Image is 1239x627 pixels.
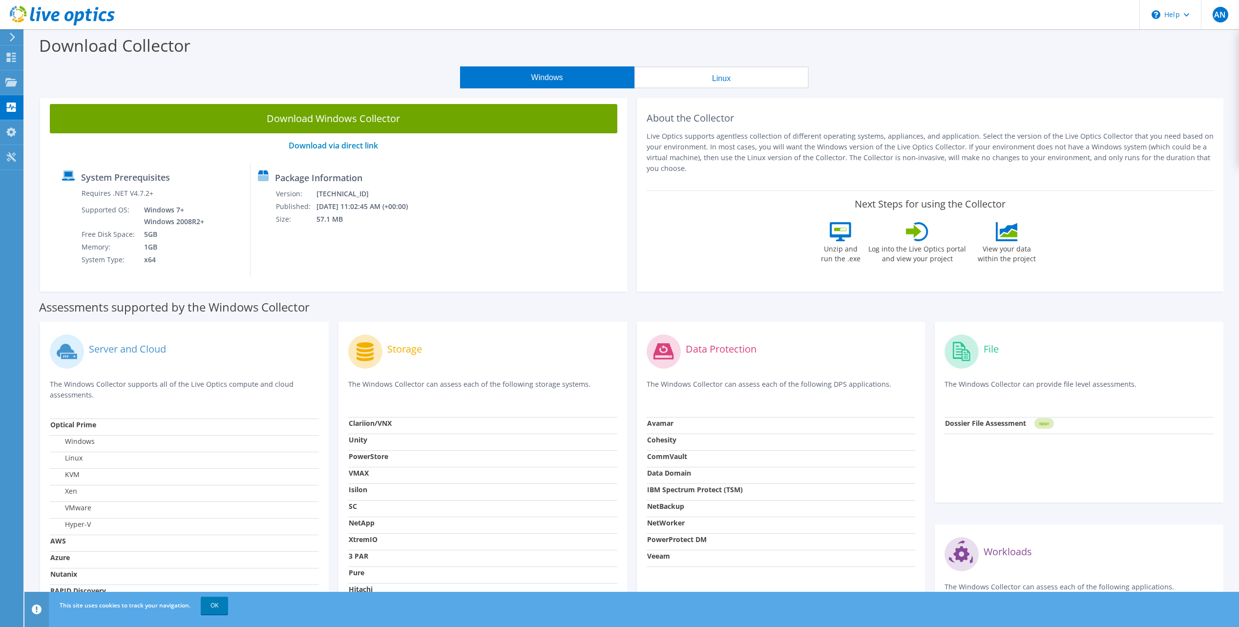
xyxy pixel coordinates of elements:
[945,379,1214,399] p: The Windows Collector can provide file level assessments.
[316,188,421,200] td: [TECHNICAL_ID]
[82,188,153,198] label: Requires .NET V4.7.2+
[275,213,316,226] td: Size:
[275,188,316,200] td: Version:
[945,582,1214,602] p: The Windows Collector can assess each of the following applications.
[137,253,206,266] td: x64
[50,470,80,480] label: KVM
[349,518,375,527] strong: NetApp
[349,435,367,444] strong: Unity
[1152,10,1160,19] svg: \n
[647,485,743,494] strong: IBM Spectrum Protect (TSM)
[316,213,421,226] td: 57.1 MB
[39,302,310,312] label: Assessments supported by the Windows Collector
[81,253,137,266] td: System Type:
[50,553,70,562] strong: Azure
[50,503,91,513] label: VMware
[275,173,362,183] label: Package Information
[137,204,206,228] td: Windows 7+ Windows 2008R2+
[647,535,707,544] strong: PowerProtect DM
[60,601,190,609] span: This site uses cookies to track your navigation.
[81,204,137,228] td: Supported OS:
[647,435,676,444] strong: Cohesity
[647,379,916,399] p: The Windows Collector can assess each of the following DPS applications.
[50,104,617,133] a: Download Windows Collector
[984,547,1032,557] label: Workloads
[647,502,684,511] strong: NetBackup
[971,241,1042,264] label: View your data within the project
[50,437,95,446] label: Windows
[984,344,999,354] label: File
[50,420,96,429] strong: Optical Prime
[349,502,357,511] strong: SC
[201,597,228,614] a: OK
[686,344,756,354] label: Data Protection
[316,200,421,213] td: [DATE] 11:02:45 AM (+00:00)
[1039,421,1049,426] tspan: NEW!
[137,228,206,241] td: 5GB
[50,486,77,496] label: Xen
[349,535,378,544] strong: XtremIO
[81,228,137,241] td: Free Disk Space:
[647,112,1214,124] h2: About the Collector
[50,379,319,400] p: The Windows Collector supports all of the Live Optics compute and cloud assessments.
[855,198,1006,210] label: Next Steps for using the Collector
[349,452,388,461] strong: PowerStore
[647,468,691,478] strong: Data Domain
[1213,7,1228,22] span: AN
[50,569,77,579] strong: Nutanix
[945,418,1026,428] strong: Dossier File Assessment
[349,551,368,561] strong: 3 PAR
[137,241,206,253] td: 1GB
[349,568,364,577] strong: Pure
[647,418,673,428] strong: Avamar
[349,418,392,428] strong: Clariion/VNX
[634,66,809,88] button: Linux
[387,344,422,354] label: Storage
[289,140,378,151] a: Download via direct link
[81,241,137,253] td: Memory:
[81,172,170,182] label: System Prerequisites
[39,34,190,57] label: Download Collector
[647,518,685,527] strong: NetWorker
[349,585,373,594] strong: Hitachi
[647,131,1214,174] p: Live Optics supports agentless collection of different operating systems, appliances, and applica...
[348,379,617,399] p: The Windows Collector can assess each of the following storage systems.
[275,200,316,213] td: Published:
[89,344,166,354] label: Server and Cloud
[818,241,863,264] label: Unzip and run the .exe
[50,586,106,595] strong: RAPID Discovery
[50,536,66,545] strong: AWS
[50,453,83,463] label: Linux
[349,468,369,478] strong: VMAX
[460,66,634,88] button: Windows
[647,452,687,461] strong: CommVault
[647,551,670,561] strong: Veeam
[50,520,91,529] label: Hyper-V
[349,485,367,494] strong: Isilon
[868,241,966,264] label: Log into the Live Optics portal and view your project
